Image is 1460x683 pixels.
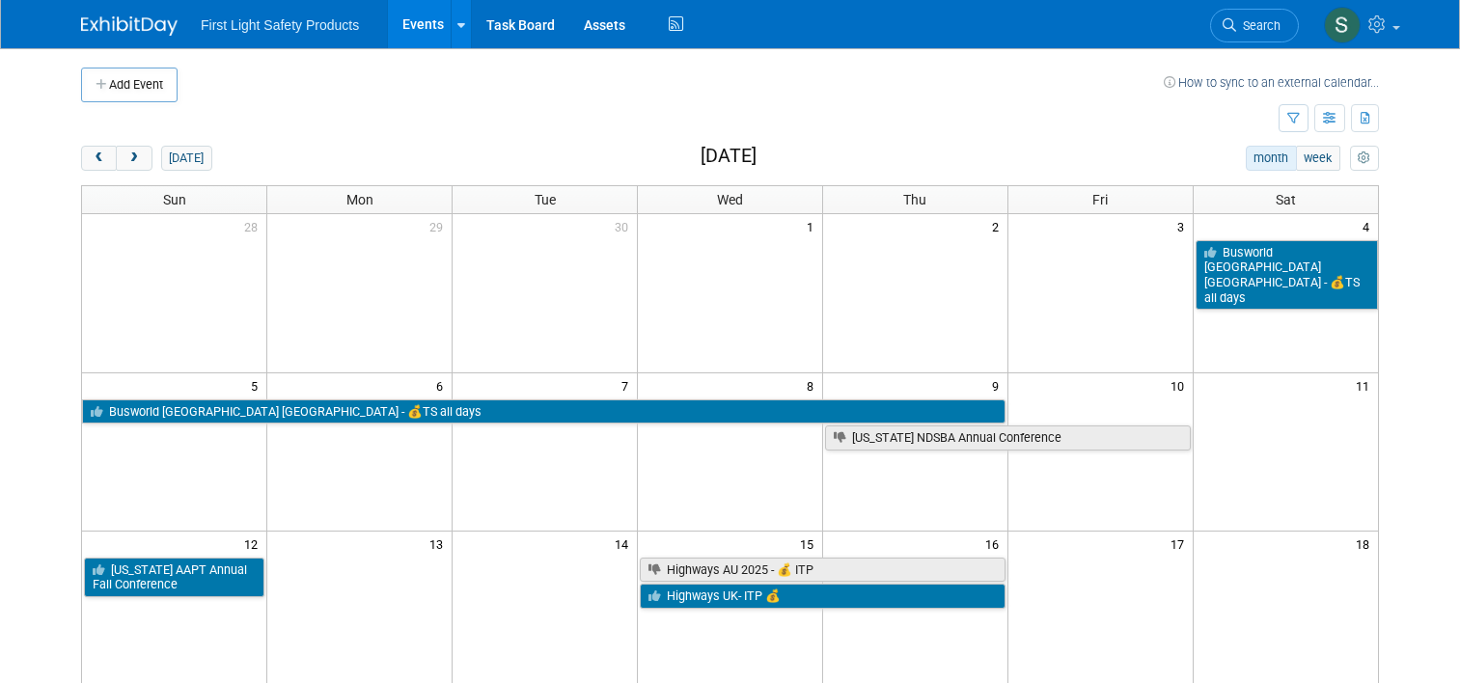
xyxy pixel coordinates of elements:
span: Mon [346,192,373,207]
button: prev [81,146,117,171]
a: Highways AU 2025 - 💰 ITP [640,558,1005,583]
a: [US_STATE] AAPT Annual Fall Conference [84,558,264,597]
span: 5 [249,373,266,397]
span: Wed [717,192,743,207]
span: 18 [1354,532,1378,556]
span: 1 [805,214,822,238]
span: 11 [1354,373,1378,397]
a: How to sync to an external calendar... [1164,75,1379,90]
span: 30 [613,214,637,238]
img: ExhibitDay [81,16,178,36]
img: Steph Willemsen [1324,7,1361,43]
h2: [DATE] [701,146,757,167]
span: Tue [535,192,556,207]
span: 14 [613,532,637,556]
button: myCustomButton [1350,146,1379,171]
span: Sun [163,192,186,207]
span: 10 [1169,373,1193,397]
span: Thu [903,192,926,207]
span: First Light Safety Products [201,17,359,33]
a: Busworld [GEOGRAPHIC_DATA] [GEOGRAPHIC_DATA] - 💰TS all days [82,399,1005,424]
button: [DATE] [161,146,212,171]
span: 12 [242,532,266,556]
span: 8 [805,373,822,397]
span: Search [1236,18,1281,33]
span: 3 [1175,214,1193,238]
span: 17 [1169,532,1193,556]
span: 7 [620,373,637,397]
span: 6 [434,373,452,397]
span: 15 [798,532,822,556]
span: 28 [242,214,266,238]
button: week [1296,146,1340,171]
span: 16 [983,532,1007,556]
a: Search [1210,9,1299,42]
i: Personalize Calendar [1358,152,1370,165]
span: 9 [990,373,1007,397]
button: month [1246,146,1297,171]
span: Sat [1276,192,1296,207]
span: 2 [990,214,1007,238]
button: next [116,146,152,171]
span: 4 [1361,214,1378,238]
span: 13 [427,532,452,556]
span: Fri [1092,192,1108,207]
a: Highways UK- ITP 💰 [640,584,1005,609]
button: Add Event [81,68,178,102]
a: [US_STATE] NDSBA Annual Conference [825,425,1191,451]
a: Busworld [GEOGRAPHIC_DATA] [GEOGRAPHIC_DATA] - 💰TS all days [1196,240,1378,311]
span: 29 [427,214,452,238]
